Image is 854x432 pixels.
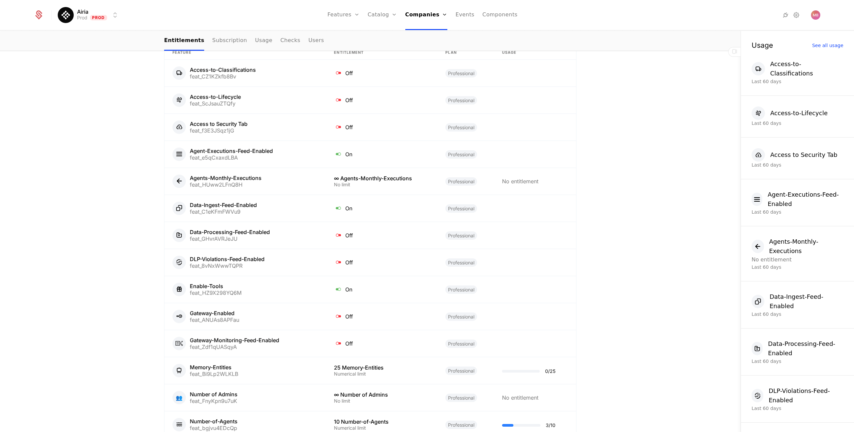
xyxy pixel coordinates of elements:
[445,367,477,375] span: Professional
[334,123,429,131] div: Off
[752,190,843,209] button: Agent-Executions-Feed-Enabled
[255,31,273,51] a: Usage
[190,236,270,241] div: feat_GHvrAVRJeJU
[58,7,74,23] img: Airia
[190,229,270,235] div: Data-Processing-Feed-Enabled
[770,292,843,311] div: Data-Ingest-Feed-Enabled
[334,231,429,239] div: Off
[190,209,257,214] div: feat_C1eKFmFWVu9
[164,31,204,51] a: Entitlements
[212,31,247,51] a: Subscription
[445,421,477,429] span: Professional
[190,148,273,154] div: Agent-Executions-Feed-Enabled
[752,59,843,78] button: Access-to-Classifications
[445,394,477,402] span: Professional
[60,8,119,22] button: Select environment
[190,94,241,99] div: Access-to-Lifecycle
[445,123,477,132] span: Professional
[752,120,843,127] div: Last 60 days
[190,425,238,431] div: feat_bgjvu4EDcQp
[334,285,429,293] div: On
[502,178,538,185] span: No entitlement
[334,365,429,370] div: 25 Memory-Entities
[190,175,262,181] div: Agents-Monthly-Executions
[190,263,265,268] div: feat_8vNxWwwTQPR
[445,231,477,240] span: Professional
[334,312,429,320] div: Off
[768,190,843,209] div: Agent-Executions-Feed-Enabled
[280,31,300,51] a: Checks
[502,394,538,401] span: No entitlement
[752,237,843,256] button: Agents-Monthly-Executions
[308,31,324,51] a: Users
[334,204,429,212] div: On
[811,10,820,20] img: Matt Bell
[445,69,477,77] span: Professional
[792,11,800,19] a: Settings
[77,14,87,21] div: Prod
[437,46,494,60] th: plan
[190,317,239,322] div: feat_ANUAs8APFau
[752,162,843,168] div: Last 60 days
[334,68,429,77] div: Off
[445,258,477,267] span: Professional
[752,311,843,317] div: Last 60 days
[190,392,238,397] div: Number of Admins
[782,11,790,19] a: Integrations
[190,101,241,106] div: feat_ScJsauZTQfy
[334,182,429,187] div: No limit
[190,128,248,133] div: feat_f3E3JSqz1jG
[334,372,429,376] div: Numerical limit
[445,96,477,104] span: Professional
[445,204,477,213] span: Professional
[90,15,107,20] span: Prod
[334,419,429,424] div: 10 Number-of-Agents
[190,74,256,79] div: feat_CZ1KZkfb8Bv
[190,344,279,350] div: feat_Zdf1qUASqyA
[334,426,429,430] div: Numerical limit
[190,256,265,262] div: DLP-Violations-Feed-Enabled
[752,292,843,311] button: Data-Ingest-Feed-Enabled
[190,338,279,343] div: Gateway-Monitoring-Feed-Enabled
[445,285,477,294] span: Professional
[769,237,844,256] div: Agents-Monthly-Executions
[752,386,843,405] button: DLP-Violations-Feed-Enabled
[770,109,828,118] div: Access-to-Lifecycle
[77,9,88,14] span: Airia
[752,405,843,412] div: Last 60 days
[769,386,843,405] div: DLP-Violations-Feed-Enabled
[546,423,555,428] div: 3 / 10
[445,340,477,348] span: Professional
[190,202,257,208] div: Data-Ingest-Feed-Enabled
[164,31,576,51] nav: Main
[770,150,837,160] div: Access to Security Tab
[190,155,273,160] div: feat_e5qCxaxdLBA
[812,43,843,48] div: See all usage
[752,358,843,365] div: Last 60 days
[752,256,792,263] span: No entitlement
[334,258,429,266] div: Off
[190,121,248,127] div: Access to Security Tab
[326,46,437,60] th: Entitlement
[190,419,238,424] div: Number-of-Agents
[164,46,326,60] th: Feature
[190,67,256,72] div: Access-to-Classifications
[334,150,429,158] div: On
[190,398,238,404] div: feat_FnyKpn9u7uK
[334,339,429,348] div: Off
[770,59,843,78] div: Access-to-Classifications
[752,209,843,215] div: Last 60 days
[190,365,238,370] div: Memory-Entities
[752,339,843,358] button: Data-Processing-Feed-Enabled
[172,391,186,404] div: 👥
[752,148,837,162] button: Access to Security Tab
[190,290,242,295] div: feat_HZ9X298YQ6M
[334,176,429,181] div: ∞ Agents-Monthly-Executions
[190,310,239,316] div: Gateway-Enabled
[811,10,820,20] button: Open user button
[445,150,477,159] span: Professional
[190,283,242,289] div: Enable-Tools
[190,371,238,377] div: feat_Bi9Lp2WLKLB
[752,42,773,49] div: Usage
[334,392,429,397] div: ∞ Number of Admins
